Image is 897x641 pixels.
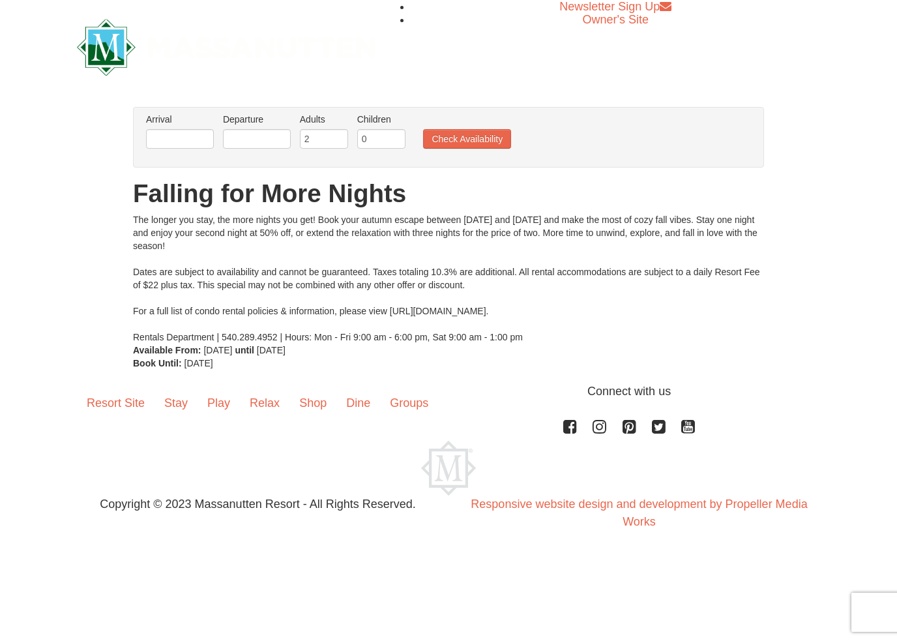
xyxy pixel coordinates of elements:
img: Massanutten Resort Logo [421,441,476,496]
strong: Available From: [133,345,201,355]
span: [DATE] [257,345,286,355]
span: [DATE] [184,358,213,368]
span: [DATE] [203,345,232,355]
a: Massanutten Resort [77,30,375,61]
a: Groups [380,383,438,423]
a: Relax [240,383,289,423]
a: Responsive website design and development by Propeller Media Works [471,498,807,528]
a: Resort Site [77,383,154,423]
p: Copyright © 2023 Massanutten Resort - All Rights Reserved. [67,496,448,513]
a: Shop [289,383,336,423]
h1: Falling for More Nights [133,181,764,207]
strong: Book Until: [133,358,182,368]
div: The longer you stay, the more nights you get! Book your autumn escape between [DATE] and [DATE] a... [133,213,764,344]
label: Departure [223,113,291,126]
label: Adults [300,113,348,126]
a: Dine [336,383,380,423]
p: Connect with us [77,383,820,400]
label: Children [357,113,405,126]
a: Play [198,383,240,423]
a: Stay [154,383,198,423]
a: Owner's Site [583,13,649,26]
img: Massanutten Resort Logo [77,19,375,76]
strong: until [235,345,254,355]
label: Arrival [146,113,214,126]
button: Check Availability [423,129,511,149]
